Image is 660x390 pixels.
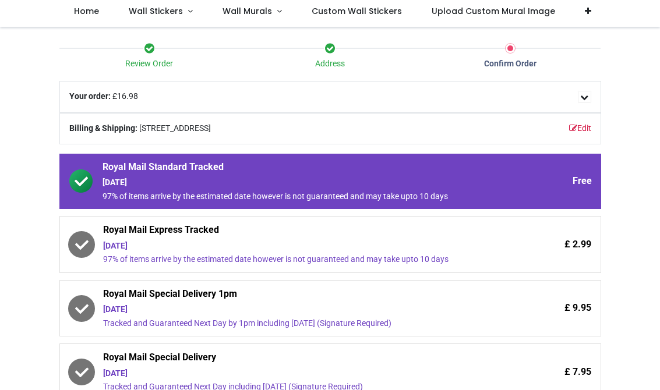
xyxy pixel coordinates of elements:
b: Billing & Shipping: [69,123,137,133]
span: Details [578,91,591,103]
span: £ 9.95 [564,302,591,314]
span: £ 2.99 [564,238,591,251]
div: Tracked and Guaranteed Next Day by 1pm including [DATE] (Signature Required) [103,318,493,329]
span: Custom Wall Stickers [312,5,402,17]
a: Edit [569,123,591,134]
div: Address [239,58,420,70]
span: £ [112,91,138,101]
span: [STREET_ADDRESS] [139,123,211,134]
span: Royal Mail Special Delivery [103,351,493,367]
span: Royal Mail Special Delivery 1pm [103,288,493,304]
span: Wall Murals [223,5,272,17]
div: 97% of items arrive by the estimated date however is not guaranteed and may take upto 10 days [103,254,493,265]
div: Review Order [59,58,240,70]
span: Free [573,175,592,187]
span: Royal Mail Express Tracked [103,224,493,240]
div: 97% of items arrive by the estimated date however is not guaranteed and may take upto 10 days [103,191,494,203]
b: Your order: [69,91,111,101]
span: Wall Stickers [129,5,183,17]
span: Royal Mail Standard Tracked [103,161,494,177]
span: 16.98 [117,91,138,101]
div: Confirm Order [420,58,601,70]
div: [DATE] [103,368,493,380]
span: £ 7.95 [564,366,591,378]
span: Home [74,5,99,17]
div: [DATE] [103,177,494,189]
span: Upload Custom Mural Image [432,5,555,17]
div: [DATE] [103,240,493,252]
div: [DATE] [103,304,493,315]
